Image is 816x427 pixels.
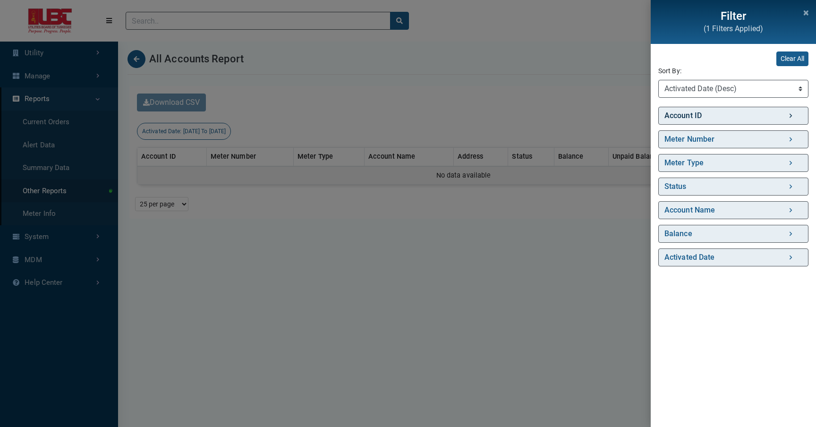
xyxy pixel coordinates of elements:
[800,2,812,21] button: Close
[662,9,805,23] h2: Filter
[776,51,808,66] button: Clear All
[658,178,808,196] a: Status
[662,23,805,34] p: (1 Filters Applied)
[658,201,808,219] a: Account Name
[658,248,808,266] a: Activated Date
[658,225,808,243] a: Balance
[658,107,808,125] a: Account ID
[658,66,681,76] label: Sort By:
[658,130,808,148] a: Meter Number
[658,154,808,172] a: Meter Type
